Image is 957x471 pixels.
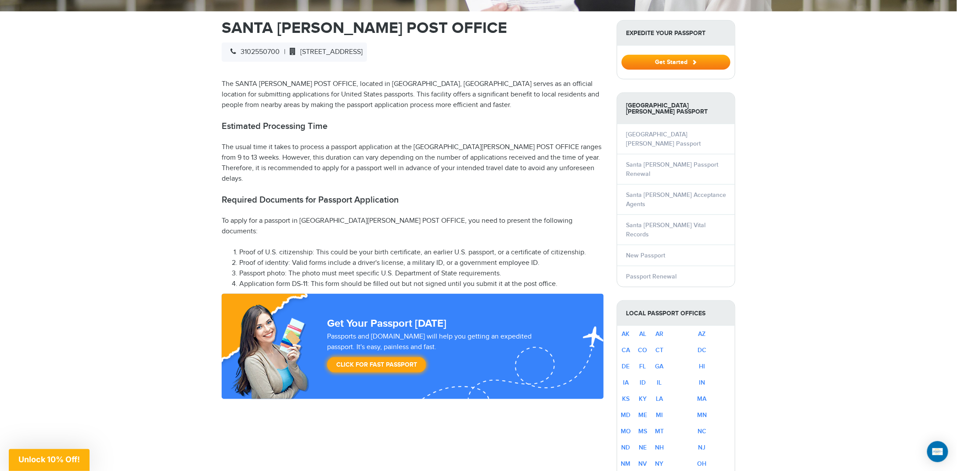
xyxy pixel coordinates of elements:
[621,428,631,435] a: MO
[222,43,367,62] div: |
[622,346,630,354] a: CA
[623,379,629,386] a: IA
[222,121,604,132] h2: Estimated Processing Time
[626,191,726,208] a: Santa [PERSON_NAME] Acceptance Agents
[626,221,705,238] a: Santa [PERSON_NAME] Vital Records
[698,460,707,467] a: OH
[222,20,604,36] h1: SANTA [PERSON_NAME] POST OFFICE
[638,428,647,435] a: MS
[621,460,631,467] a: NM
[622,444,630,451] a: ND
[324,332,563,377] div: Passports and [DOMAIN_NAME] will help you getting an expedited passport. It's easy, painless and ...
[699,379,705,386] a: IN
[655,363,664,370] a: GA
[698,330,706,338] a: AZ
[698,395,707,403] a: MA
[617,93,735,124] strong: [GEOGRAPHIC_DATA][PERSON_NAME] Passport
[222,216,604,237] p: To apply for a passport in [GEOGRAPHIC_DATA][PERSON_NAME] POST OFFICE, you need to present the fo...
[638,346,648,354] a: CO
[622,363,630,370] a: DE
[9,449,90,471] div: Unlock 10% Off!
[640,379,646,386] a: ID
[239,258,604,268] li: Proof of identity: Valid forms include a driver's license, a military ID, or a government employe...
[622,330,630,338] a: AK
[697,411,707,419] a: MN
[327,317,446,330] strong: Get Your Passport [DATE]
[285,48,363,56] span: [STREET_ADDRESS]
[698,428,706,435] a: NC
[640,363,646,370] a: FL
[698,346,706,354] a: DC
[18,455,80,464] span: Unlock 10% Off!
[655,330,663,338] a: AR
[327,357,426,373] a: Click for Fast Passport
[626,252,665,259] a: New Passport
[656,395,663,403] a: LA
[239,247,604,258] li: Proof of U.S. citizenship: This could be your birth certificate, an earlier U.S. passport, or a c...
[655,460,664,467] a: NY
[626,161,718,178] a: Santa [PERSON_NAME] Passport Renewal
[698,444,706,451] a: NJ
[639,444,647,451] a: NE
[621,411,631,419] a: MD
[222,195,604,205] h2: Required Documents for Passport Application
[622,58,730,65] a: Get Started
[622,395,630,403] a: KS
[927,441,948,462] div: Open Intercom Messenger
[656,411,663,419] a: MI
[226,48,280,56] span: 3102550700
[699,363,705,370] a: HI
[222,142,604,184] p: The usual time it takes to process a passport application at the [GEOGRAPHIC_DATA][PERSON_NAME] P...
[638,411,647,419] a: ME
[639,460,647,467] a: NV
[655,444,664,451] a: NH
[239,268,604,279] li: Passport photo: The photo must meet specific U.S. Department of State requirements.
[222,79,604,111] p: The SANTA [PERSON_NAME] POST OFFICE, located in [GEOGRAPHIC_DATA], [GEOGRAPHIC_DATA] serves as an...
[617,21,735,46] strong: Expedite Your Passport
[655,428,664,435] a: MT
[626,131,701,147] a: [GEOGRAPHIC_DATA][PERSON_NAME] Passport
[239,279,604,289] li: Application form DS-11: This form should be filled out but not signed until you submit it at the ...
[639,395,647,403] a: KY
[639,330,646,338] a: AL
[655,346,663,354] a: CT
[657,379,662,386] a: IL
[617,301,735,326] strong: Local Passport Offices
[622,55,730,70] button: Get Started
[626,273,676,280] a: Passport Renewal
